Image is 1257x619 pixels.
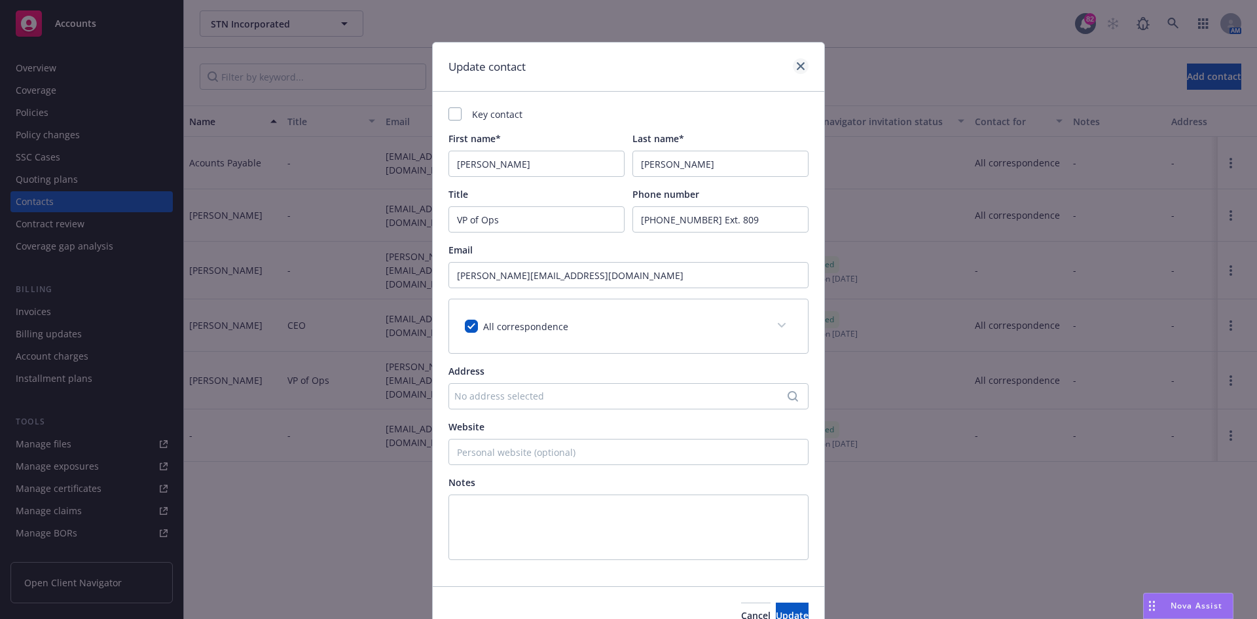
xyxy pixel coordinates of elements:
input: First Name [448,151,625,177]
span: First name* [448,132,501,145]
button: No address selected [448,383,809,409]
button: Nova Assist [1143,593,1233,619]
span: Nova Assist [1171,600,1222,611]
span: Address [448,365,484,377]
span: Email [448,244,473,256]
div: No address selected [454,389,790,403]
span: Notes [448,476,475,489]
span: Website [448,421,484,433]
div: All correspondence [449,299,808,353]
span: Title [448,188,468,200]
input: Personal website (optional) [448,439,809,465]
div: Drag to move [1144,593,1160,618]
span: Last name* [632,132,684,145]
a: close [793,58,809,74]
input: example@email.com [448,262,809,288]
input: e.g. CFO [448,206,625,233]
span: Phone number [632,188,699,200]
h1: Update contact [448,58,526,75]
div: Key contact [448,107,809,121]
input: Last Name [632,151,809,177]
input: (xxx) xxx-xxx [632,206,809,233]
svg: Search [788,391,798,402]
span: All correspondence [483,320,568,333]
